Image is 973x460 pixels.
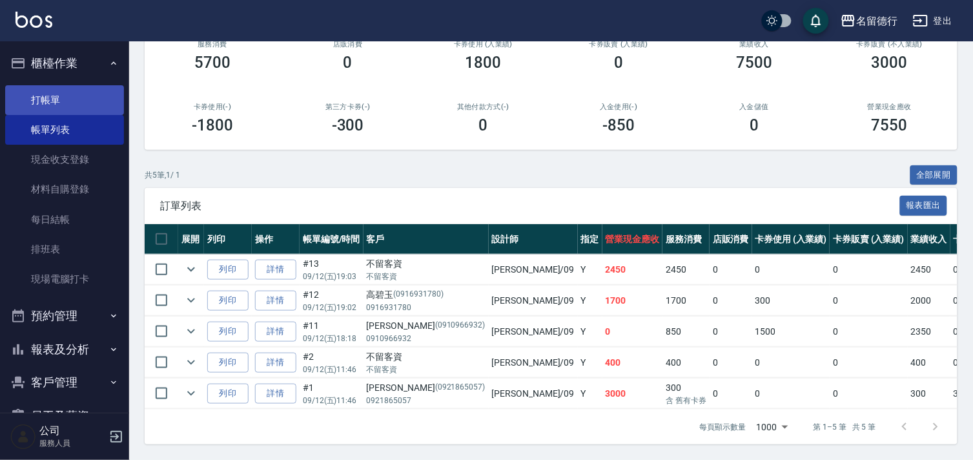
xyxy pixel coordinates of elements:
p: 0910966932 [367,333,486,344]
h2: 第三方卡券(-) [296,103,400,111]
th: 操作 [252,224,300,255]
td: 1700 [662,286,710,316]
td: 0 [830,286,908,316]
td: 3000 [602,379,663,409]
td: 0 [752,255,830,285]
td: 1500 [752,317,830,347]
td: 400 [662,348,710,378]
td: 300 [752,286,830,316]
h3: 0 [614,54,623,72]
h3: 3000 [872,54,908,72]
a: 帳單列表 [5,115,124,145]
button: 報表匯出 [900,196,948,216]
button: expand row [181,260,201,279]
button: 員工及薪資 [5,399,124,433]
button: 列印 [207,260,249,280]
button: 列印 [207,384,249,404]
td: 2450 [908,255,950,285]
button: 全部展開 [910,165,958,185]
img: Logo [15,12,52,28]
h2: 卡券使用(-) [160,103,265,111]
div: 不留客資 [367,350,486,364]
h3: 1800 [466,54,502,72]
td: 0 [830,348,908,378]
a: 詳情 [255,322,296,342]
button: save [803,8,829,34]
th: 服務消費 [662,224,710,255]
p: 共 5 筆, 1 / 1 [145,169,180,181]
button: 櫃檯作業 [5,47,124,80]
button: expand row [181,291,201,310]
td: 1700 [602,286,663,316]
td: [PERSON_NAME] /09 [489,348,578,378]
h3: 5700 [194,54,230,72]
h3: 0 [750,116,759,134]
a: 每日結帳 [5,205,124,235]
td: 0 [602,317,663,347]
h3: 服務消費 [160,40,265,48]
td: 0 [830,379,908,409]
p: 不留客資 [367,271,486,282]
div: 高碧玉 [367,288,486,302]
td: Y [578,317,602,347]
th: 指定 [578,224,602,255]
a: 材料自購登錄 [5,174,124,204]
td: 2350 [908,317,950,347]
button: 列印 [207,322,249,342]
a: 詳情 [255,260,296,280]
p: 不留客資 [367,364,486,375]
a: 詳情 [255,291,296,311]
p: (0921865057) [435,381,486,395]
td: 0 [710,255,752,285]
td: [PERSON_NAME] /09 [489,255,578,285]
h2: 卡券販賣 (入業績) [566,40,671,48]
h3: 7500 [736,54,772,72]
button: expand row [181,353,201,372]
th: 設計師 [489,224,578,255]
h2: 營業現金應收 [837,103,942,111]
h2: 卡券使用 (入業績) [431,40,536,48]
div: 不留客資 [367,257,486,271]
th: 列印 [204,224,252,255]
td: Y [578,379,602,409]
button: 列印 [207,353,249,373]
th: 客戶 [364,224,489,255]
a: 詳情 [255,353,296,373]
h3: 7550 [872,116,908,134]
td: 0 [710,317,752,347]
td: [PERSON_NAME] /09 [489,379,578,409]
td: Y [578,255,602,285]
th: 卡券使用 (入業績) [752,224,830,255]
div: [PERSON_NAME] [367,319,486,333]
td: #1 [300,379,364,409]
td: #2 [300,348,364,378]
h3: 0 [479,116,488,134]
img: Person [10,424,36,450]
h2: 卡券販賣 (不入業績) [837,40,942,48]
p: 0921865057 [367,395,486,406]
th: 帳單編號/時間 [300,224,364,255]
button: 登出 [908,9,958,33]
td: [PERSON_NAME] /09 [489,317,578,347]
div: 1000 [752,410,793,444]
h3: -300 [332,116,364,134]
td: 0 [710,348,752,378]
p: 服務人員 [39,437,105,449]
td: Y [578,286,602,316]
h3: -850 [603,116,635,134]
td: 0 [710,379,752,409]
p: 09/12 (五) 11:46 [303,395,360,406]
button: 客戶管理 [5,366,124,399]
button: 列印 [207,291,249,311]
td: 300 [662,379,710,409]
h3: -1800 [192,116,233,134]
h5: 公司 [39,424,105,437]
p: 含 舊有卡券 [666,395,706,406]
th: 店販消費 [710,224,752,255]
td: 2450 [662,255,710,285]
button: 名留德行 [835,8,903,34]
td: Y [578,348,602,378]
a: 詳情 [255,384,296,404]
a: 打帳單 [5,85,124,115]
button: 預約管理 [5,299,124,333]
